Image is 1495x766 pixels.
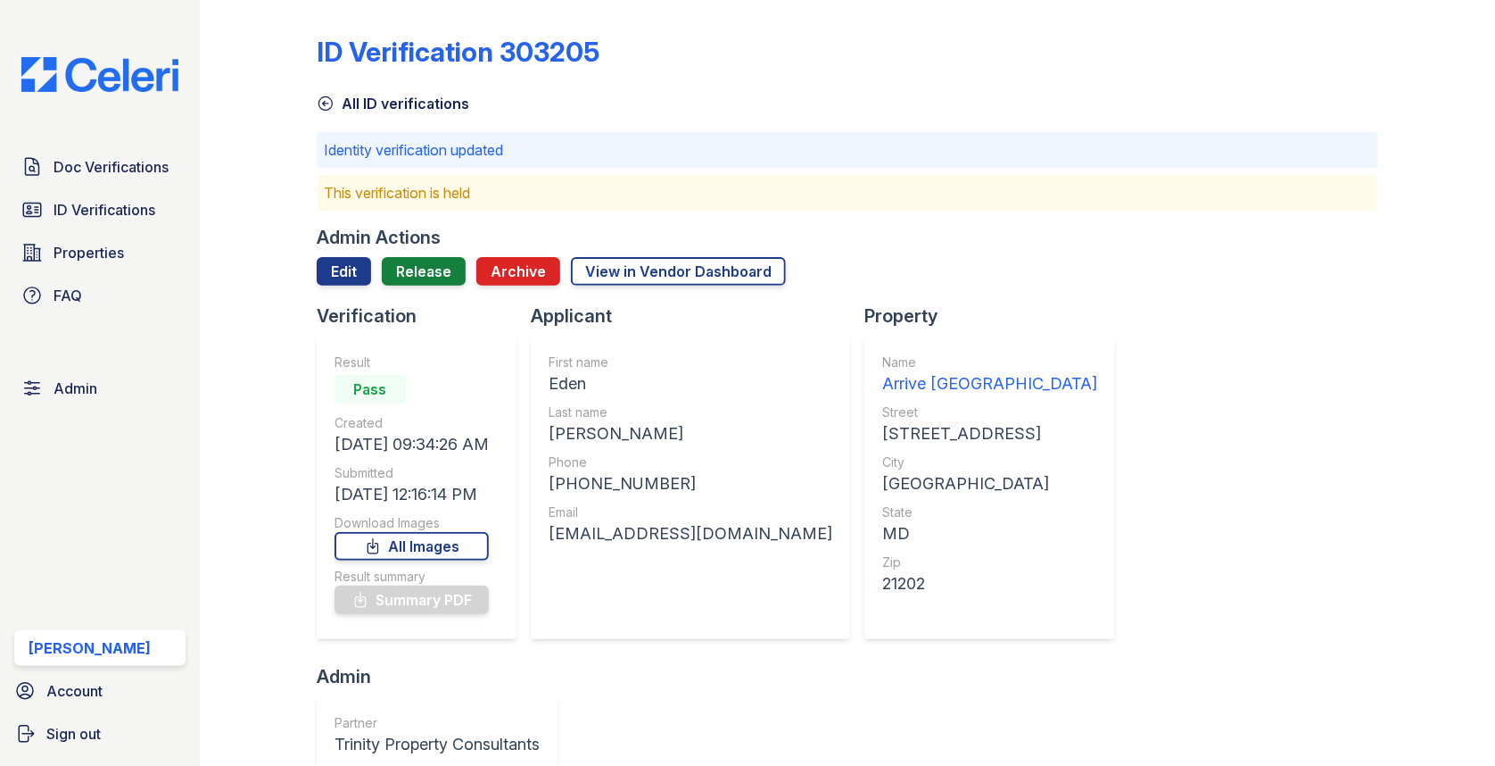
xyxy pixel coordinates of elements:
[7,673,193,709] a: Account
[531,304,864,329] div: Applicant
[335,432,489,457] div: [DATE] 09:34:26 AM
[14,192,186,228] a: ID Verifications
[317,257,371,286] a: Edit
[549,421,832,446] div: [PERSON_NAME]
[317,664,572,689] div: Admin
[335,375,406,404] div: Pass
[335,732,540,757] div: Trinity Property Consultants
[335,568,489,586] div: Result summary
[14,235,186,271] a: Properties
[335,354,489,371] div: Result
[54,156,169,178] span: Doc Verifications
[882,504,1097,521] div: State
[571,257,786,286] a: View in Vendor Dashboard
[882,371,1097,396] div: Arrive [GEOGRAPHIC_DATA]
[317,225,441,250] div: Admin Actions
[549,521,832,546] div: [EMAIL_ADDRESS][DOMAIN_NAME]
[317,36,599,68] div: ID Verification 303205
[882,404,1097,421] div: Street
[14,371,186,406] a: Admin
[882,421,1097,446] div: [STREET_ADDRESS]
[46,723,101,745] span: Sign out
[382,257,466,286] a: Release
[882,354,1097,396] a: Name Arrive [GEOGRAPHIC_DATA]
[54,199,155,221] span: ID Verifications
[46,680,103,702] span: Account
[7,57,193,92] img: CE_Logo_Blue-a8612792a0a2168367f1c8372b55b34899dd931a85d93a1a3d3e32e68fde9ad4.png
[324,139,1371,161] p: Identity verification updated
[7,716,193,752] a: Sign out
[335,714,540,732] div: Partner
[882,554,1097,571] div: Zip
[54,378,97,399] span: Admin
[335,532,489,561] a: All Images
[549,454,832,471] div: Phone
[54,242,124,263] span: Properties
[549,371,832,396] div: Eden
[882,354,1097,371] div: Name
[324,182,1371,204] p: This verification is held
[335,482,489,507] div: [DATE] 12:16:14 PM
[476,257,560,286] button: Archive
[335,514,489,532] div: Download Images
[29,637,151,659] div: [PERSON_NAME]
[54,285,82,306] span: FAQ
[549,404,832,421] div: Last name
[317,304,531,329] div: Verification
[335,414,489,432] div: Created
[882,571,1097,596] div: 21202
[864,304,1129,329] div: Property
[14,278,186,313] a: FAQ
[14,149,186,185] a: Doc Verifications
[549,471,832,496] div: [PHONE_NUMBER]
[549,354,832,371] div: First name
[335,464,489,482] div: Submitted
[317,93,469,114] a: All ID verifications
[882,521,1097,546] div: MD
[882,454,1097,471] div: City
[882,471,1097,496] div: [GEOGRAPHIC_DATA]
[549,504,832,521] div: Email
